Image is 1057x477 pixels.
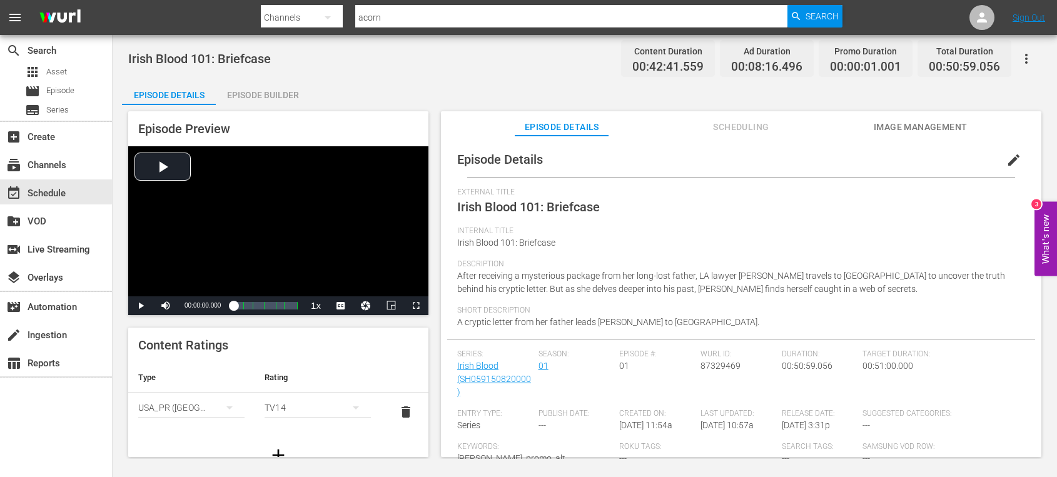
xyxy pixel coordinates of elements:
[25,64,40,79] span: apps
[619,453,627,463] span: ---
[619,361,629,371] span: 01
[1034,201,1057,276] button: Open Feedback Widget
[874,119,968,135] span: Image Management
[138,390,245,425] div: USA_PR ([GEOGRAPHIC_DATA] ([GEOGRAPHIC_DATA]))
[862,453,870,463] span: ---
[862,349,1018,359] span: Target Duration:
[457,226,1019,236] span: Internal Title
[457,306,1019,316] span: Short Description
[46,66,67,78] span: Asset
[619,349,694,359] span: Episode #:
[1013,13,1045,23] a: Sign Out
[782,409,857,419] span: Release Date:
[403,296,428,315] button: Fullscreen
[122,80,216,105] button: Episode Details
[233,302,297,309] div: Progress Bar
[457,317,759,327] span: A cryptic letter from her father leads [PERSON_NAME] to [GEOGRAPHIC_DATA].
[539,409,614,419] span: Publish Date:
[128,146,428,315] div: Video Player
[782,361,832,371] span: 00:50:59.056
[122,80,216,110] div: Episode Details
[539,361,549,371] a: 01
[6,43,21,58] span: search
[619,420,672,430] span: [DATE] 11:54a
[265,390,371,425] div: TV14
[929,60,1000,74] span: 00:50:59.056
[128,51,271,66] span: Irish Blood 101: Briefcase
[782,442,857,452] span: Search Tags:
[6,270,21,285] span: layers
[457,259,1019,269] span: Description
[457,188,1019,198] span: External Title
[830,43,901,60] div: Promo Duration
[806,5,839,28] span: Search
[632,43,704,60] div: Content Duration
[929,43,1000,60] div: Total Duration
[185,302,221,309] span: 00:00:00.000
[128,363,255,393] th: Type
[862,420,870,430] span: ---
[619,409,694,419] span: Created On:
[25,84,40,99] span: Episode
[46,84,74,97] span: Episode
[216,80,310,110] div: Episode Builder
[138,338,228,353] span: Content Ratings
[862,442,938,452] span: Samsung VOD Row:
[862,361,913,371] span: 00:51:00.000
[353,296,378,315] button: Jump To Time
[8,10,23,25] span: menu
[457,420,480,430] span: Series
[6,129,21,144] span: Create
[457,152,543,167] span: Episode Details
[619,442,775,452] span: Roku Tags:
[700,420,754,430] span: [DATE] 10:57a
[700,349,776,359] span: Wurl ID:
[128,296,153,315] button: Play
[255,363,381,393] th: Rating
[457,361,531,397] a: Irish Blood (SH059150820000)
[731,43,802,60] div: Ad Duration
[391,397,421,427] button: delete
[328,296,353,315] button: Captions
[457,199,600,214] span: Irish Blood 101: Briefcase
[632,60,704,74] span: 00:42:41.559
[782,349,857,359] span: Duration:
[1006,153,1021,168] span: edit
[153,296,178,315] button: Mute
[694,119,788,135] span: Scheduling
[6,186,21,201] span: Schedule
[787,5,842,28] button: Search
[6,328,21,343] span: create
[1031,199,1041,209] div: 3
[782,420,830,430] span: [DATE] 3:31p
[782,453,789,463] span: ---
[46,104,69,116] span: Series
[138,121,230,136] span: Episode Preview
[700,409,776,419] span: Last Updated:
[830,60,901,74] span: 00:00:01.001
[457,442,613,452] span: Keywords:
[700,361,741,371] span: 87329469
[457,271,1005,294] span: After receiving a mysterious package from her long-lost father, LA lawyer [PERSON_NAME] travels t...
[539,420,546,430] span: ---
[6,158,21,173] span: Channels
[6,242,21,257] span: Live Streaming
[731,60,802,74] span: 00:08:16.496
[6,214,21,229] span: VOD
[515,119,609,135] span: Episode Details
[25,103,40,118] span: Series
[128,363,428,431] table: simple table
[216,80,310,105] button: Episode Builder
[6,356,21,371] span: table_chart
[457,409,532,419] span: Entry Type:
[457,349,532,359] span: Series:
[999,145,1029,175] button: edit
[6,299,21,314] span: Automation
[30,3,90,33] img: ans4CAIJ8jUAAAAAAAAAAAAAAAAAAAAAAAAgQb4GAAAAAAAAAAAAAAAAAAAAAAAAJMjXAAAAAAAAAAAAAAAAAAAAAAAAgAT5G...
[398,404,413,419] span: delete
[457,238,555,248] span: Irish Blood 101: Briefcase
[539,349,614,359] span: Season:
[303,296,328,315] button: Playback Rate
[862,409,1018,419] span: Suggested Categories:
[378,296,403,315] button: Picture-in-Picture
